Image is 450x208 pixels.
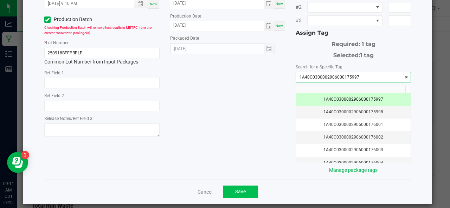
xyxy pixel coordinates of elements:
[170,35,199,41] label: Packaged Date
[307,2,382,13] span: NO DATA FOUND
[235,189,246,194] span: Save
[44,26,152,35] span: Checking Production Batch will remove test results in METRC from the created/converted package(s).
[307,15,382,26] span: NO DATA FOUND
[300,160,406,166] div: 1A40C0300002906000176004
[300,109,406,115] div: 1A40C0300002906000175998
[150,2,157,6] span: Now
[300,96,406,103] div: 1A40C0300002906000175997
[276,24,283,28] span: Now
[300,121,406,128] div: 1A40C0300002906000176001
[296,17,307,24] span: #3
[44,70,64,76] label: Ref Field 1
[198,188,212,195] a: Cancel
[170,21,264,30] input: Date
[404,74,409,81] span: clear
[44,48,160,66] div: Common Lot Number from Input Packages
[223,186,258,198] button: Save
[7,152,28,173] iframe: Resource center
[329,167,378,173] a: Manage package tags
[300,134,406,141] div: 1A40C0300002906000176002
[296,48,411,60] div: Selected:
[296,4,307,11] span: #2
[276,2,283,6] span: Now
[296,29,411,37] div: Assign Tag
[170,13,201,19] label: Production Date
[296,64,342,70] label: Search for a Specific Tag
[44,93,64,99] label: Ref Field 2
[46,40,69,46] label: Lot Number
[44,16,97,23] label: Production Batch
[300,147,406,153] div: 1A40C0300002906000176003
[21,151,29,159] iframe: Resource center unread badge
[360,52,374,59] span: 1 tag
[44,115,92,122] label: Release Notes/Ref Field 3
[296,37,411,48] div: Required: 1 tag
[264,21,274,31] span: Toggle calendar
